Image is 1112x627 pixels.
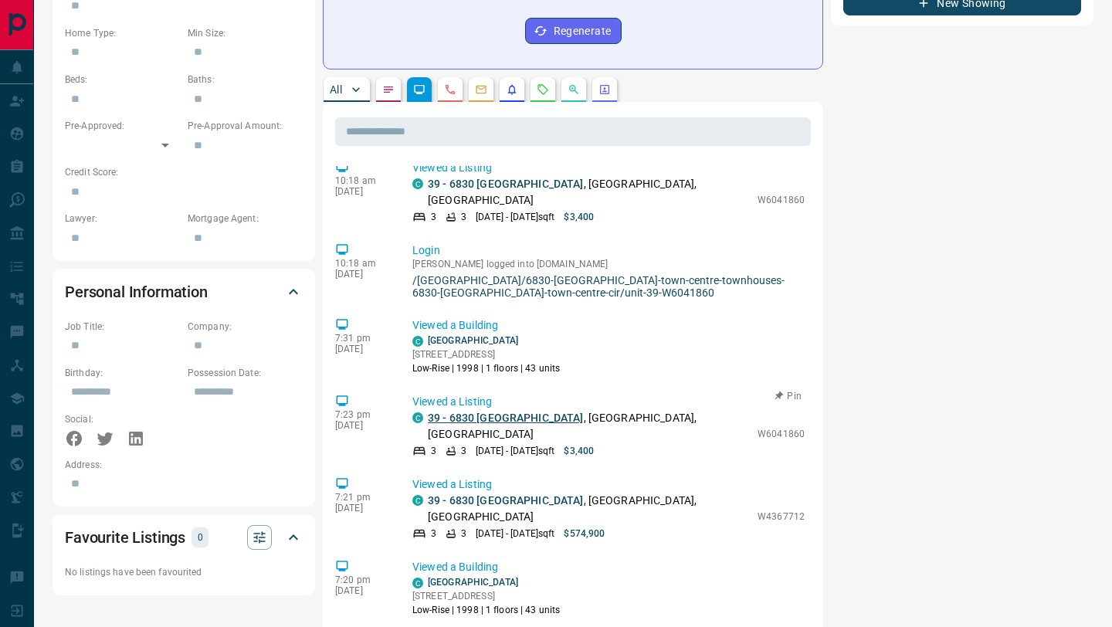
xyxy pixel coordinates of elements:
p: $3,400 [564,444,594,458]
a: 39 - 6830 [GEOGRAPHIC_DATA] [428,178,584,190]
p: 0 [196,529,204,546]
p: Job Title: [65,320,180,334]
p: Pre-Approval Amount: [188,119,303,133]
p: 7:21 pm [335,492,389,503]
h2: Favourite Listings [65,525,185,550]
p: Viewed a Building [412,559,805,575]
p: Pre-Approved: [65,119,180,133]
p: Baths: [188,73,303,86]
p: 3 [461,210,466,224]
p: 3 [431,527,436,541]
p: Credit Score: [65,165,303,179]
p: [DATE] [335,186,389,197]
p: [DATE] [335,269,389,280]
a: /[GEOGRAPHIC_DATA]/6830-[GEOGRAPHIC_DATA]-town-centre-townhouses-6830-[GEOGRAPHIC_DATA]-town-cent... [412,274,805,299]
div: Favourite Listings0 [65,519,303,556]
p: Viewed a Building [412,317,805,334]
p: [DATE] - [DATE] sqft [476,527,554,541]
p: [DATE] [335,585,389,596]
p: Low-Rise | 1998 | 1 floors | 43 units [412,603,560,617]
p: 7:20 pm [335,574,389,585]
p: $574,900 [564,527,605,541]
svg: Listing Alerts [506,83,518,96]
a: 39 - 6830 [GEOGRAPHIC_DATA] [428,412,584,424]
p: [DATE] [335,344,389,354]
p: , [GEOGRAPHIC_DATA], [GEOGRAPHIC_DATA] [428,410,750,442]
p: [DATE] [335,503,389,513]
p: W6041860 [758,193,805,207]
svg: Lead Browsing Activity [413,83,425,96]
p: All [330,84,342,95]
div: Personal Information [65,273,303,310]
p: Min Size: [188,26,303,40]
h2: Personal Information [65,280,208,304]
p: Social: [65,412,180,426]
svg: Opportunities [568,83,580,96]
p: 10:18 am [335,175,389,186]
svg: Notes [382,83,395,96]
p: Low-Rise | 1998 | 1 floors | 43 units [412,361,560,375]
p: 7:23 pm [335,409,389,420]
svg: Calls [444,83,456,96]
div: condos.ca [412,578,423,588]
div: condos.ca [412,178,423,189]
a: 39 - 6830 [GEOGRAPHIC_DATA] [428,494,584,507]
p: Viewed a Listing [412,394,805,410]
div: condos.ca [412,336,423,347]
svg: Emails [475,83,487,96]
p: 3 [461,444,466,458]
p: [STREET_ADDRESS] [412,347,560,361]
p: Login [412,242,805,259]
p: [DATE] - [DATE] sqft [476,444,554,458]
p: Viewed a Listing [412,160,805,176]
p: $3,400 [564,210,594,224]
p: Company: [188,320,303,334]
p: [DATE] - [DATE] sqft [476,210,554,224]
p: [DATE] [335,420,389,431]
p: Mortgage Agent: [188,212,303,225]
p: [PERSON_NAME] logged into [DOMAIN_NAME] [412,259,805,269]
div: condos.ca [412,495,423,506]
p: No listings have been favourited [65,565,303,579]
p: Beds: [65,73,180,86]
p: 7:31 pm [335,333,389,344]
a: [GEOGRAPHIC_DATA] [428,335,518,346]
a: [GEOGRAPHIC_DATA] [428,577,518,588]
svg: Requests [537,83,549,96]
svg: Agent Actions [598,83,611,96]
p: W4367712 [758,510,805,524]
p: , [GEOGRAPHIC_DATA], [GEOGRAPHIC_DATA] [428,493,750,525]
p: 3 [431,210,436,224]
div: condos.ca [412,412,423,423]
p: Home Type: [65,26,180,40]
p: Address: [65,458,303,472]
p: Birthday: [65,366,180,380]
button: Pin [766,389,811,403]
p: , [GEOGRAPHIC_DATA], [GEOGRAPHIC_DATA] [428,176,750,208]
p: Possession Date: [188,366,303,380]
p: 3 [461,527,466,541]
button: Regenerate [525,18,622,44]
p: Viewed a Listing [412,476,805,493]
p: 3 [431,444,436,458]
p: W6041860 [758,427,805,441]
p: [STREET_ADDRESS] [412,589,560,603]
p: Lawyer: [65,212,180,225]
p: 10:18 am [335,258,389,269]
